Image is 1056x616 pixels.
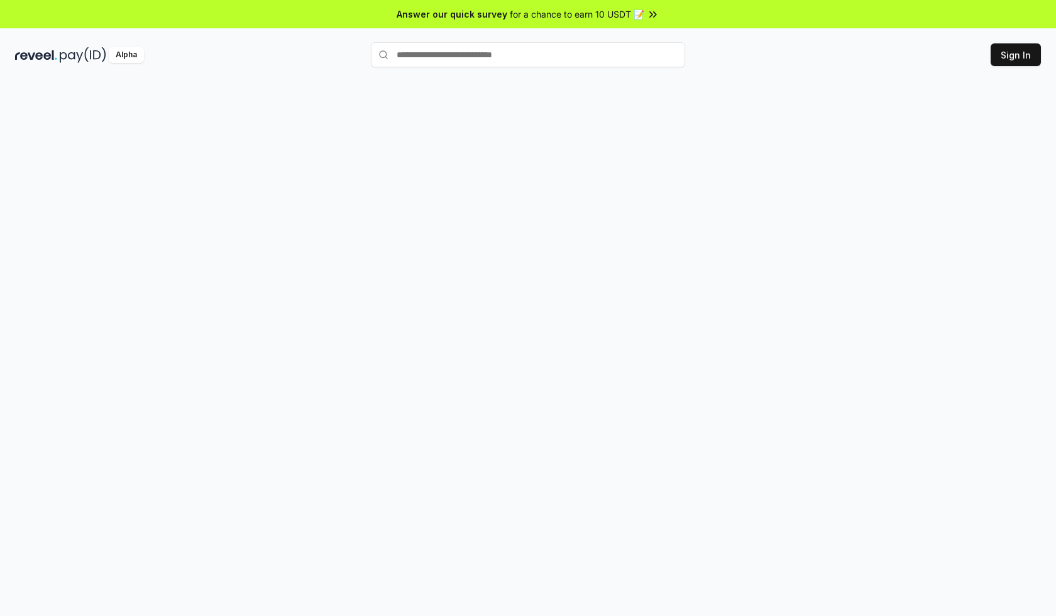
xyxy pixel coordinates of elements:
[109,47,144,63] div: Alpha
[510,8,644,21] span: for a chance to earn 10 USDT 📝
[60,47,106,63] img: pay_id
[991,43,1041,66] button: Sign In
[15,47,57,63] img: reveel_dark
[397,8,507,21] span: Answer our quick survey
